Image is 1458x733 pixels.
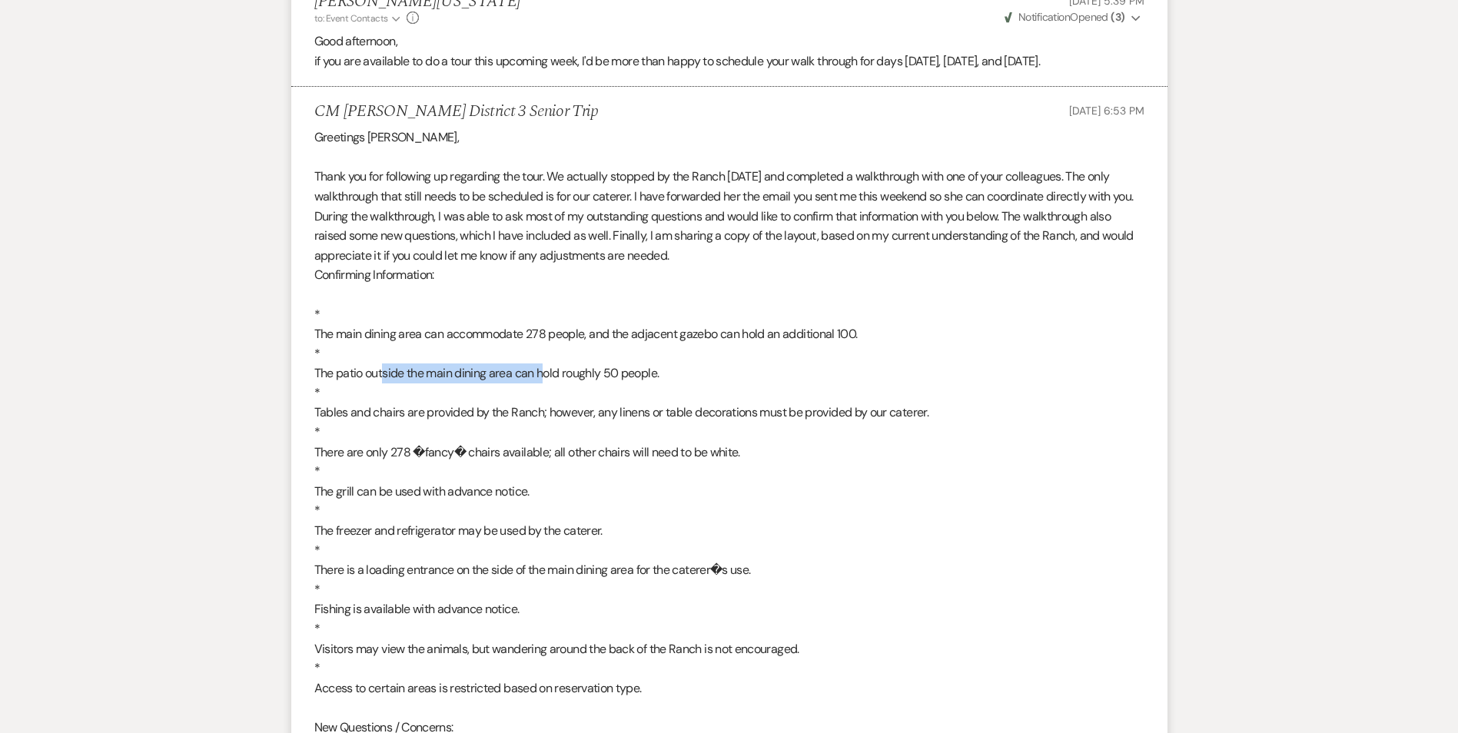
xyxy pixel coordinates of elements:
span: Notification [1018,10,1070,24]
p: Good afternoon, [314,32,1144,51]
h5: CM [PERSON_NAME] District 3 Senior Trip [314,102,599,121]
span: Opened [1005,10,1125,24]
span: to: Event Contacts [314,12,388,25]
span: [DATE] 6:53 PM [1069,104,1144,118]
button: to: Event Contacts [314,12,403,25]
button: NotificationOpened (3) [1002,9,1144,25]
strong: ( 3 ) [1111,10,1124,24]
p: if you are available to do a tour this upcoming week, I'd be more than happy to schedule your wal... [314,51,1144,71]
